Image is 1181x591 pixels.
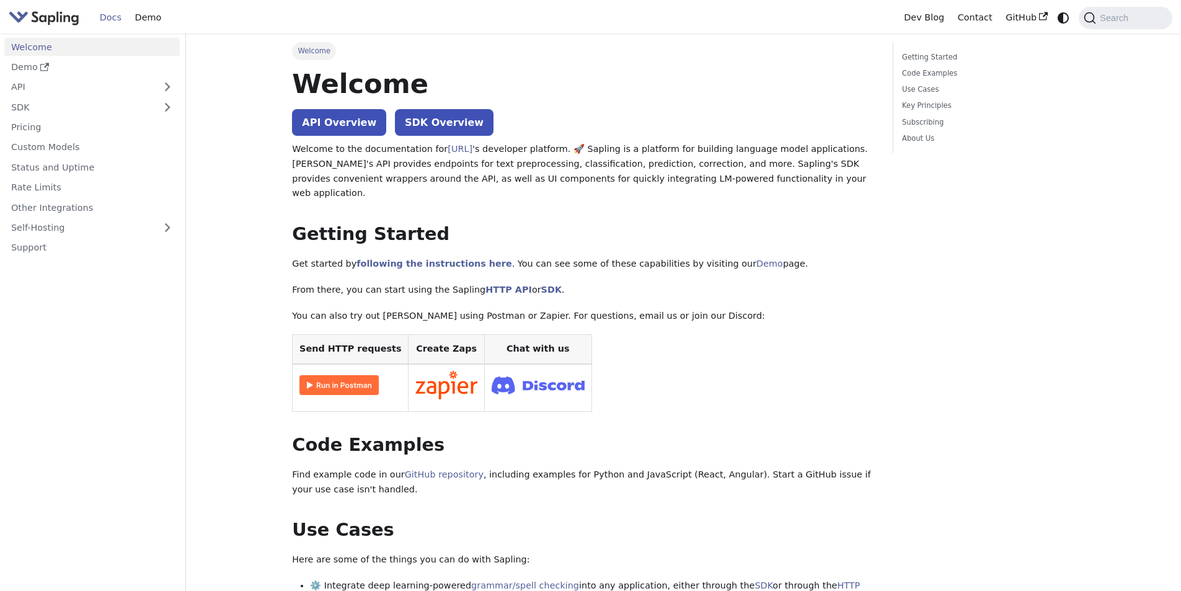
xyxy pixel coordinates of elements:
[756,259,783,269] a: Demo
[292,223,875,246] h2: Getting Started
[292,42,336,60] span: Welcome
[4,98,155,116] a: SDK
[128,8,168,27] a: Demo
[395,109,493,136] a: SDK Overview
[292,468,875,497] p: Find example code in our , including examples for Python and JavaScript (React, Angular). Start a...
[299,375,379,395] img: Run in Postman
[4,219,180,237] a: Self-Hosting
[409,335,485,364] th: Create Zaps
[405,469,484,479] a: GitHub repository
[292,67,875,100] h1: Welcome
[951,8,999,27] a: Contact
[754,580,772,590] a: SDK
[155,98,180,116] button: Expand sidebar category 'SDK'
[1055,9,1073,27] button: Switch between dark and light mode (currently system mode)
[9,9,79,27] img: Sapling.ai
[471,580,579,590] a: grammar/spell checking
[1079,7,1172,29] button: Search (Command+K)
[4,38,180,56] a: Welcome
[292,434,875,456] h2: Code Examples
[292,109,386,136] a: API Overview
[292,257,875,272] p: Get started by . You can see some of these capabilities by visiting our page.
[484,335,591,364] th: Chat with us
[356,259,511,269] a: following the instructions here
[999,8,1054,27] a: GitHub
[448,144,472,154] a: [URL]
[93,8,128,27] a: Docs
[4,58,180,76] a: Demo
[902,133,1070,144] a: About Us
[902,100,1070,112] a: Key Principles
[415,371,477,399] img: Connect in Zapier
[4,118,180,136] a: Pricing
[293,335,409,364] th: Send HTTP requests
[292,42,875,60] nav: Breadcrumbs
[292,309,875,324] p: You can also try out [PERSON_NAME] using Postman or Zapier. For questions, email us or join our D...
[902,84,1070,96] a: Use Cases
[4,158,180,176] a: Status and Uptime
[902,51,1070,63] a: Getting Started
[4,179,180,197] a: Rate Limits
[902,117,1070,128] a: Subscribing
[897,8,950,27] a: Dev Blog
[4,239,180,257] a: Support
[1096,13,1136,23] span: Search
[541,285,562,295] a: SDK
[292,142,875,201] p: Welcome to the documentation for 's developer platform. 🚀 Sapling is a platform for building lang...
[4,198,180,216] a: Other Integrations
[485,285,532,295] a: HTTP API
[9,9,84,27] a: Sapling.aiSapling.ai
[492,373,585,398] img: Join Discord
[292,519,875,541] h2: Use Cases
[902,68,1070,79] a: Code Examples
[155,78,180,96] button: Expand sidebar category 'API'
[292,553,875,567] p: Here are some of the things you can do with Sapling:
[4,78,155,96] a: API
[4,138,180,156] a: Custom Models
[292,283,875,298] p: From there, you can start using the Sapling or .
